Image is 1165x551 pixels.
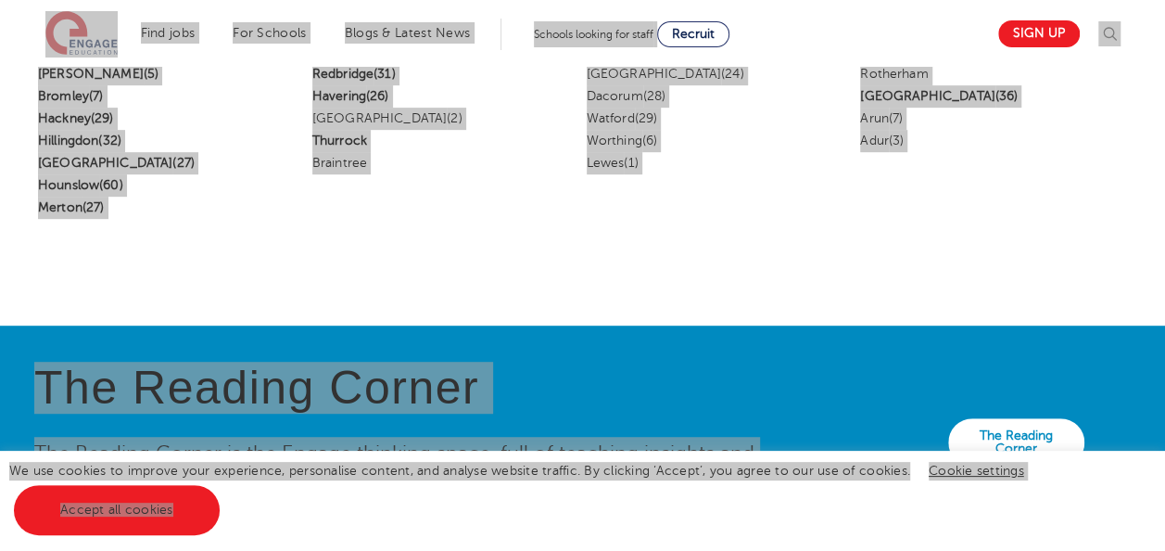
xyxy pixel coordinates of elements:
[38,200,104,214] a: Merton(27)
[587,85,854,108] li: Dacorum
[929,464,1024,478] a: Cookie settings
[345,26,471,40] a: Blogs & Latest News
[233,26,306,40] a: For Schools
[312,67,396,81] a: Redbridge(31)
[82,200,105,214] span: (27)
[587,108,854,130] li: Watford
[38,89,103,103] a: Bromley(7)
[860,130,1127,152] li: Adur
[721,67,744,81] span: (24)
[312,134,367,147] a: Thurrock
[860,89,1018,103] a: [GEOGRAPHIC_DATA](36)
[889,134,904,147] span: (3)
[144,67,158,81] span: (5)
[38,111,114,125] a: Hackney(29)
[860,108,1127,130] li: Arun
[374,67,396,81] span: (31)
[998,20,1080,47] a: Sign up
[98,134,121,147] span: (32)
[995,89,1019,103] span: (36)
[312,152,579,174] li: Braintree
[948,418,1084,467] a: The Reading Corner
[447,111,462,125] span: (2)
[9,464,1043,517] span: We use cookies to improve your experience, personalise content, and analyse website traffic. By c...
[860,63,1127,85] li: Rotherham
[534,28,653,41] span: Schools looking for staff
[672,27,715,41] span: Recruit
[89,89,103,103] span: (7)
[38,67,158,81] a: [PERSON_NAME](5)
[635,111,658,125] span: (29)
[141,26,196,40] a: Find jobs
[14,485,220,535] a: Accept all cookies
[642,134,657,147] span: (6)
[587,152,854,174] li: Lewes
[366,89,389,103] span: (26)
[34,437,768,504] p: The Reading Corner is the Engage thinking space, full of teaching insights and advice inspired by...
[172,156,195,170] span: (27)
[587,63,854,85] li: [GEOGRAPHIC_DATA]
[91,111,114,125] span: (29)
[99,178,123,192] span: (60)
[889,111,903,125] span: (7)
[45,11,118,58] img: Engage Education
[38,178,123,192] a: Hounslow(60)
[657,21,729,47] a: Recruit
[587,130,854,152] li: Worthing
[312,108,579,130] li: [GEOGRAPHIC_DATA]
[34,363,768,414] h4: The Reading Corner
[624,156,638,170] span: (1)
[38,156,195,170] a: [GEOGRAPHIC_DATA](27)
[312,89,389,103] a: Havering(26)
[38,134,121,147] a: Hillingdon(32)
[643,89,666,103] span: (28)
